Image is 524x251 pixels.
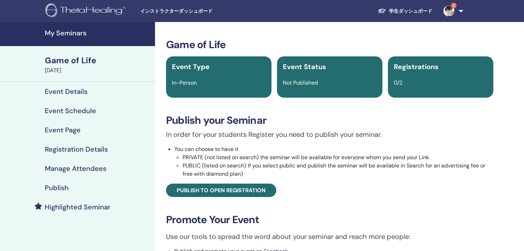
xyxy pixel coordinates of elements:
h4: Highlighted Seminar [45,203,111,211]
a: 学生ダッシュボード [372,4,438,18]
span: 0/2 [394,79,402,86]
h4: Registration Details [45,145,108,153]
img: default.jpg [443,6,454,17]
h4: Publish [45,184,69,192]
h3: Publish your Seminar [166,114,493,127]
h4: My Seminars [45,29,151,37]
font: 学生ダッシュボード [389,8,432,14]
img: graduation-cap-white.svg [378,8,386,14]
a: Game of Life[DATE] [41,55,155,75]
font: 2 [453,3,455,8]
h4: Event Schedule [45,107,96,115]
h4: Event Details [45,87,88,96]
p: In order for your students Register you need to publish your seminar. [166,129,493,140]
font: インストラクターダッシュボード [140,8,213,14]
a: Publish to open registration [166,184,276,197]
h4: Manage Attendees [45,164,106,173]
li: You can choose to have it [174,145,493,178]
span: In-Person [172,79,197,86]
div: Game of Life [45,55,151,66]
span: Registrations [394,62,439,71]
span: Not Published [283,79,318,86]
li: PUBLIC (listed on search) If you select public and publish the seminar will be available in Searc... [183,162,493,178]
img: logo.png [45,3,128,19]
h4: Event Page [45,126,81,134]
span: Publish to open registration [177,187,266,194]
span: Event Type [172,62,209,71]
h3: Game of Life [166,39,493,51]
div: [DATE] [45,66,151,75]
span: Event Status [283,62,326,71]
h3: Promote Your Event [166,214,493,226]
li: PRIVATE (not listed on search) the seminar will be available for everyone whom you send your Link. [183,153,493,162]
p: Use our tools to spread the word about your seminar and reach more people: [166,231,493,242]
